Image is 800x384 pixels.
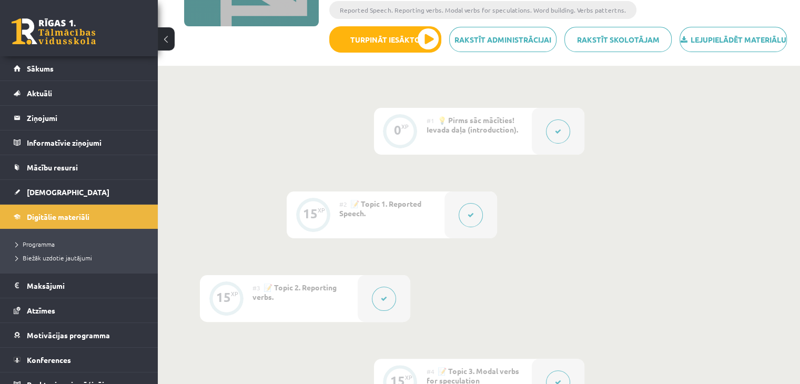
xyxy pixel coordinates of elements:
[449,27,556,52] a: Rakstīt administrācijai
[27,306,55,315] span: Atzīmes
[394,125,401,135] div: 0
[27,130,145,155] legend: Informatīvie ziņojumi
[401,124,409,129] div: XP
[252,284,260,292] span: #3
[27,106,145,130] legend: Ziņojumi
[14,155,145,179] a: Mācību resursi
[16,239,147,249] a: Programma
[27,64,54,73] span: Sākums
[427,367,434,376] span: #4
[27,163,78,172] span: Mācību resursi
[14,348,145,372] a: Konferences
[405,375,412,380] div: XP
[14,106,145,130] a: Ziņojumi
[27,330,110,340] span: Motivācijas programma
[680,27,787,52] a: Lejupielādēt materiālu
[16,240,55,248] span: Programma
[14,81,145,105] a: Aktuāli
[14,323,145,347] a: Motivācijas programma
[231,291,238,297] div: XP
[27,355,71,365] span: Konferences
[14,274,145,298] a: Maksājumi
[303,209,318,218] div: 15
[14,180,145,204] a: [DEMOGRAPHIC_DATA]
[339,199,421,218] span: 📝 Topic 1. Reported Speech.
[329,26,441,53] button: Turpināt iesākto
[339,200,347,208] span: #2
[252,282,337,301] span: 📝 Topic 2. Reporting verbs.
[27,187,109,197] span: [DEMOGRAPHIC_DATA]
[427,116,434,125] span: #1
[14,205,145,229] a: Digitālie materiāli
[16,254,92,262] span: Biežāk uzdotie jautājumi
[14,298,145,322] a: Atzīmes
[12,18,96,45] a: Rīgas 1. Tālmācības vidusskola
[564,27,672,52] a: Rakstīt skolotājam
[27,274,145,298] legend: Maksājumi
[216,292,231,302] div: 15
[16,253,147,262] a: Biežāk uzdotie jautājumi
[27,88,52,98] span: Aktuāli
[14,56,145,80] a: Sākums
[318,207,325,213] div: XP
[27,212,89,221] span: Digitālie materiāli
[329,1,636,19] li: Reported Speech. Reporting verbs. Modal verbs for speculations. Word building. Verbs pattertns.
[14,130,145,155] a: Informatīvie ziņojumi
[427,115,518,134] span: 💡 Pirms sāc mācīties! Ievada daļa (introduction).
